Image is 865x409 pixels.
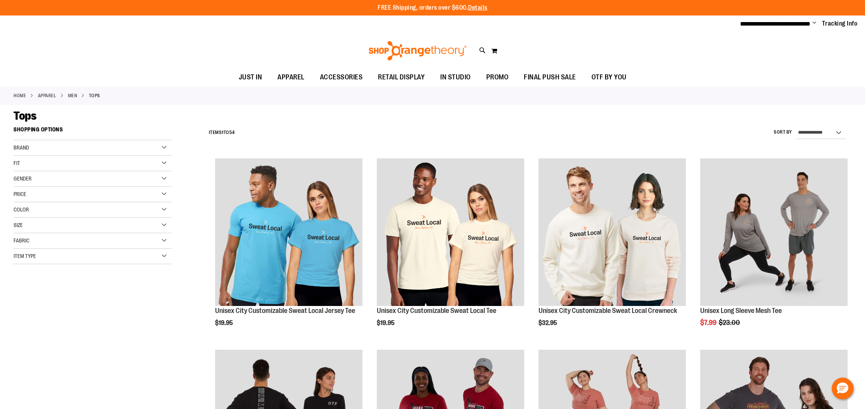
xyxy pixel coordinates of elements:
[377,158,524,307] a: Image of Unisex City Customizable Very Important Tee
[14,253,36,259] span: Item Type
[479,69,516,86] a: PROMO
[222,130,224,135] span: 1
[14,175,32,182] span: Gender
[38,92,56,99] a: APPAREL
[239,69,262,86] span: JUST IN
[584,69,634,86] a: OTF BY YOU
[211,155,366,346] div: product
[14,144,29,151] span: Brand
[370,69,432,86] a: RETAIL DISPLAY
[696,155,851,346] div: product
[215,158,362,307] a: Unisex City Customizable Fine Jersey Tee
[377,158,524,306] img: Image of Unisex City Customizable Very Important Tee
[440,69,471,86] span: IN STUDIO
[377,320,396,327] span: $19.95
[538,320,558,327] span: $32.95
[14,206,29,213] span: Color
[591,69,627,86] span: OTF BY YOU
[377,307,496,314] a: Unisex City Customizable Sweat Local Tee
[229,130,235,135] span: 54
[486,69,509,86] span: PROMO
[270,69,312,86] a: APPAREL
[538,158,686,307] a: Image of Unisex City Customizable NuBlend Crewneck
[719,319,741,327] span: $23.00
[700,158,848,306] img: Unisex Long Sleeve Mesh Tee primary image
[812,20,816,27] button: Account menu
[524,69,576,86] span: FINAL PUSH SALE
[68,92,77,99] a: MEN
[312,69,371,86] a: ACCESSORIES
[89,92,100,99] strong: Tops
[14,92,26,99] a: Home
[209,127,235,139] h2: Items to
[277,69,304,86] span: APPAREL
[368,41,468,60] img: Shop Orangetheory
[320,69,363,86] span: ACCESSORIES
[378,3,487,12] p: FREE Shipping, orders over $600.
[700,307,782,314] a: Unisex Long Sleeve Mesh Tee
[700,319,718,327] span: $7.99
[373,155,528,346] div: product
[516,69,584,86] a: FINAL PUSH SALE
[14,191,26,197] span: Price
[14,123,171,140] strong: Shopping Options
[700,158,848,307] a: Unisex Long Sleeve Mesh Tee primary image
[215,307,355,314] a: Unisex City Customizable Sweat Local Jersey Tee
[215,158,362,306] img: Unisex City Customizable Fine Jersey Tee
[774,129,792,136] label: Sort By
[432,69,479,86] a: IN STUDIO
[14,160,20,166] span: Fit
[378,69,425,86] span: RETAIL DISPLAY
[215,320,234,327] span: $19.95
[14,109,36,122] span: Tops
[468,4,487,11] a: Details
[538,307,677,314] a: Unisex City Customizable Sweat Local Crewneck
[535,155,690,346] div: product
[14,222,23,228] span: Size
[822,19,858,28] a: Tracking Info
[231,69,270,86] a: JUST IN
[832,378,853,399] button: Hello, have a question? Let’s chat.
[14,237,29,244] span: Fabric
[538,158,686,306] img: Image of Unisex City Customizable NuBlend Crewneck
